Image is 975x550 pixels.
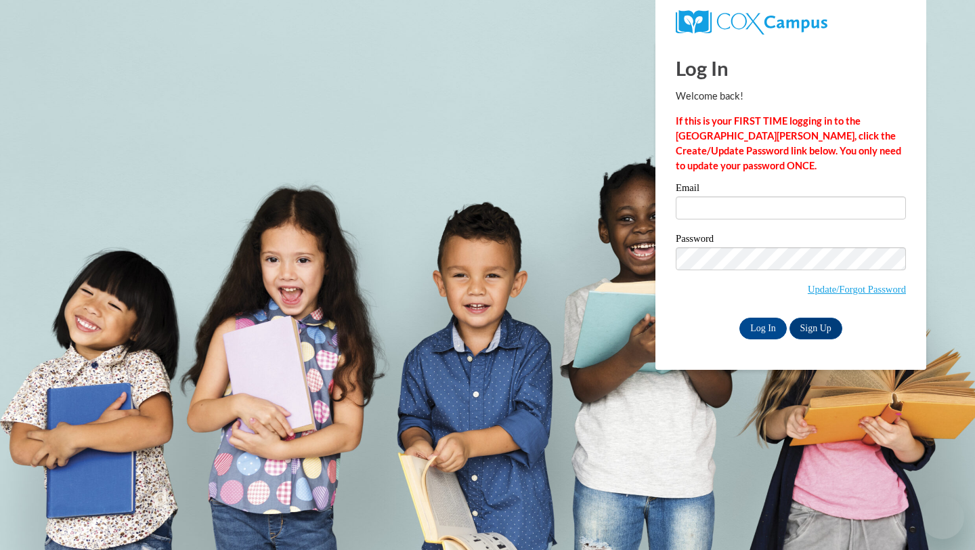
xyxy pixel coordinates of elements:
img: COX Campus [676,10,827,35]
strong: If this is your FIRST TIME logging in to the [GEOGRAPHIC_DATA][PERSON_NAME], click the Create/Upd... [676,115,901,171]
a: COX Campus [676,10,906,35]
h1: Log In [676,54,906,82]
iframe: Button to launch messaging window [921,496,964,539]
p: Welcome back! [676,89,906,104]
label: Password [676,234,906,247]
a: Update/Forgot Password [808,284,906,295]
label: Email [676,183,906,196]
a: Sign Up [789,318,842,339]
input: Log In [739,318,787,339]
